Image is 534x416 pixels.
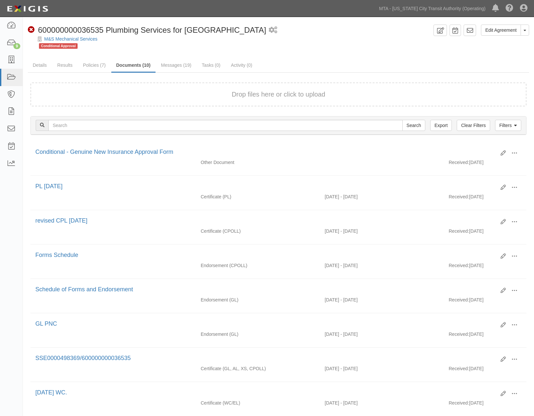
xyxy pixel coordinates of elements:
div: Other Document [196,159,320,166]
a: PL [DATE] [35,183,63,190]
p: Received: [449,228,469,234]
i: Non-Compliant [28,27,35,33]
a: M&S Mechanical Services [44,36,98,42]
div: 600000000036535 Plumbing Services for NYCT [28,25,266,36]
p: Received: [449,297,469,303]
div: Effective 04/19/2025 - Expiration 05/29/2026 [320,365,444,372]
div: revised CPL 09.02.2026 [35,217,496,225]
div: Contractors Pollution Liability [196,262,320,269]
a: Messages (19) [156,59,196,72]
div: [DATE] [444,228,527,238]
i: Help Center - Complianz [506,5,513,12]
div: PL 9.2.26 [35,182,496,191]
span: 600000000036535 Plumbing Services for [GEOGRAPHIC_DATA] [38,26,266,34]
a: Details [28,59,52,72]
a: Filters [495,120,521,131]
div: General Liability [196,297,320,303]
p: Received: [449,331,469,337]
div: 1.1.26 WC. [35,389,496,397]
div: Effective 09/02/2025 - Expiration 09/02/2026 [320,228,444,234]
input: Search [402,120,425,131]
a: Documents (10) [111,59,156,73]
div: [DATE] [444,159,527,169]
div: 9 [13,43,20,49]
p: Received: [449,262,469,269]
a: Activity (0) [226,59,257,72]
a: Policies (7) [78,59,110,72]
a: Schedule of Forms and Endorsement [35,286,133,293]
span: Drop files here or click to upload [232,91,325,98]
div: [DATE] [444,365,527,375]
p: Received: [449,193,469,200]
div: Effective 04/19/2025 - Expiration 04/19/2027 [320,262,444,269]
div: [DATE] [444,193,527,203]
a: Export [430,120,452,131]
div: Workers Compensation/Employers Liability [196,400,320,406]
div: Professional Liability [196,193,320,200]
a: MTA - [US_STATE] City Transit Authority (Operating) [376,2,489,15]
a: revised CPL [DATE] [35,217,87,224]
input: Search [48,120,403,131]
p: Received: [449,400,469,406]
div: Effective 05/29/2025 - Expiration 05/29/2026 [320,331,444,337]
a: SSE0000498369/600000000036535 [35,355,131,361]
span: Conditional Approval [39,43,78,49]
a: Results [52,59,78,72]
a: Forms Schedule [35,252,78,258]
div: General Liability [196,331,320,337]
a: Clear Filters [457,120,490,131]
div: Contractors Pollution Liability [196,228,320,234]
div: SSE0000498369/600000000036535 [35,354,496,363]
img: Logo [5,3,50,15]
div: GL PNC [35,320,496,328]
div: Effective 01/01/2025 - Expiration 01/01/2026 [320,400,444,406]
div: General Liability Auto Liability Excess/Umbrella Liability Contractors Pollution Liability [196,365,320,372]
div: Forms Schedule [35,251,496,260]
a: [DATE] WC. [35,389,67,396]
div: Effective 09/02/2025 - Expiration 09/02/2026 [320,193,444,200]
div: Conditional - Genuine New Insurance Approval Form [35,148,496,156]
a: Conditional - Genuine New Insurance Approval Form [35,149,173,155]
div: Effective 05/29/2025 - Expiration 05/29/2026 [320,297,444,303]
div: [DATE] [444,262,527,272]
div: [DATE] [444,297,527,306]
div: Schedule of Forms and Endorsement [35,285,496,294]
div: [DATE] [444,400,527,409]
a: GL PNC [35,320,57,327]
a: Edit Agreement [481,25,521,36]
i: 1 scheduled workflow [269,27,277,34]
a: Tasks (0) [197,59,225,72]
p: Received: [449,159,469,166]
div: [DATE] [444,331,527,341]
p: Received: [449,365,469,372]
